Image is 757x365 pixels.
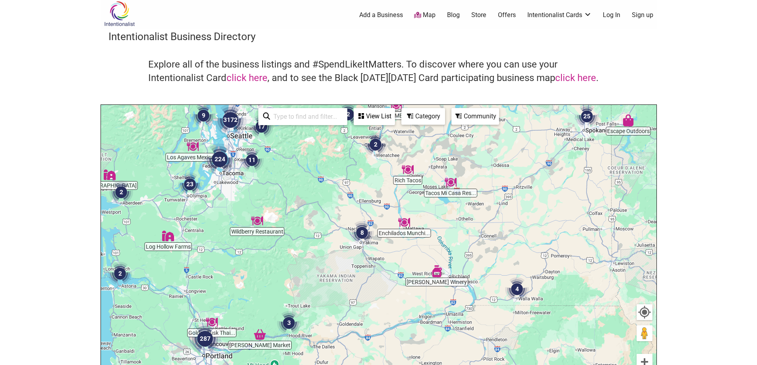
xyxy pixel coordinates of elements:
[399,160,417,179] div: Rich Tacos
[203,313,221,331] div: Golden Tusk Thai Cuisine
[188,100,219,131] div: 9
[101,166,119,184] div: Sky Island Farm
[637,325,652,341] button: Drag Pegman onto the map to open Street View
[237,145,267,175] div: 11
[359,11,403,19] a: Add a Business
[108,29,649,44] h3: Intentionalist Business Directory
[101,1,138,27] img: Intentionalist
[502,274,532,304] div: 4
[527,11,592,19] a: Intentionalist Cards
[632,11,653,19] a: Sign up
[354,108,395,125] div: See a list of the visible businesses
[471,11,486,19] a: Store
[105,259,135,289] div: 2
[347,218,377,248] div: 8
[387,96,405,114] div: Marcela's Cocina Mexicana
[201,140,239,178] div: 224
[414,11,436,20] a: Map
[401,108,445,125] div: Filter by category
[498,11,516,19] a: Offers
[619,111,637,129] div: Escape Outdoors
[211,101,250,139] div: 3172
[395,213,413,232] div: Enchilados Munchies Bar
[555,72,596,83] a: click here
[452,109,498,124] div: Community
[603,11,620,19] a: Log In
[186,320,224,358] div: 287
[184,137,202,156] div: Los Agaves Mexican Restaurant
[637,304,652,320] button: Your Location
[258,108,347,125] div: Type to search and filter
[360,129,391,160] div: 2
[447,11,460,19] a: Blog
[159,227,177,245] div: Log Hollow Farms
[354,109,394,124] div: View List
[451,108,499,125] div: Filter by Community
[248,212,266,230] div: Wildberry Restaurant
[106,177,136,207] div: 2
[572,101,602,131] div: 25
[428,262,446,280] div: Frichette Winery
[227,72,267,83] a: click here
[441,173,460,191] div: Tacos Mi Casa Restaurant
[270,109,343,124] input: Type to find and filter...
[251,325,269,344] div: Brigham Fish Market
[175,169,205,199] div: 23
[274,308,304,338] div: 3
[148,58,609,85] h4: Explore all of the business listings and #SpendLikeItMatters. To discover where you can use your ...
[402,109,444,124] div: Category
